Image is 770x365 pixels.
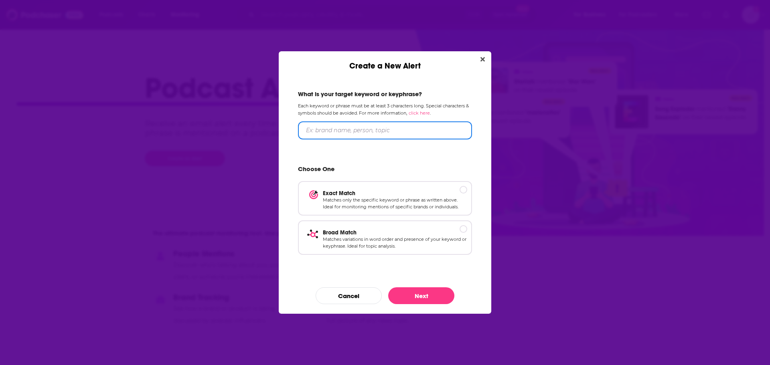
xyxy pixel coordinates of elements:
button: Close [477,54,488,65]
h2: What is your target keyword or keyphrase? [298,90,472,98]
p: Matches only the specific keyword or phrase as written above. Ideal for monitoring mentions of sp... [323,197,467,211]
button: Cancel [316,287,382,304]
p: Exact Match [323,190,467,197]
button: Next [388,287,454,304]
p: Broad Match [323,229,467,236]
p: Each keyword or phrase must be at least 3 characters long. Special characters & symbols should be... [298,103,472,116]
a: click here [409,110,430,116]
h2: Choose One [298,165,472,176]
input: Ex: brand name, person, topic [298,121,472,139]
div: Create a New Alert [279,51,491,71]
p: Matches variations in word order and presence of your keyword or keyphrase. Ideal for topic analy... [323,236,467,250]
